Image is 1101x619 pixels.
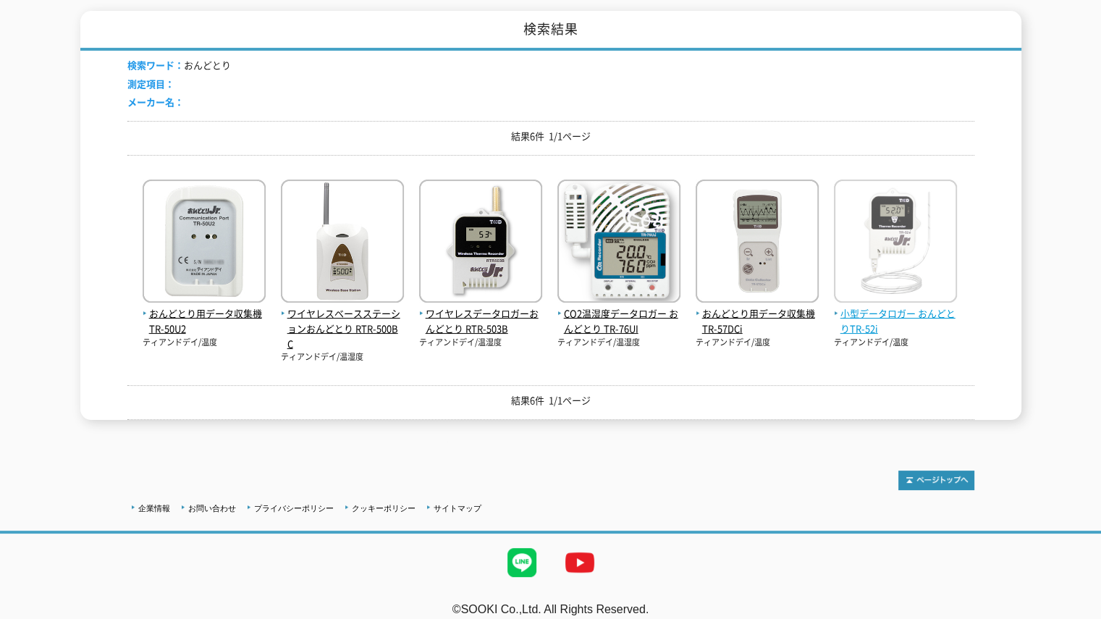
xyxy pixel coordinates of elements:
[127,95,184,109] span: メーカー名：
[281,180,404,306] img: RTR-500BC
[834,337,957,349] p: ティアンドデイ/温度
[127,393,974,408] p: 結果6件 1/1ページ
[696,306,819,337] span: おんどとり用データ収集機 TR-57DCi
[143,337,266,349] p: ティアンドデイ/温度
[281,306,404,351] span: ワイヤレスベースステーションおんどとり RTR-500BC
[352,504,415,513] a: クッキーポリシー
[419,180,542,306] img: RTR-503B
[419,306,542,337] span: ワイヤレスデータロガーおんどとり RTR-503B
[143,180,266,306] img: TR-50U2
[557,291,680,336] a: CO2温湿度データロガー おんどとり TR-76UI
[143,291,266,336] a: おんどとり用データ収集機 TR-50U2
[557,337,680,349] p: ティアンドデイ/温湿度
[80,11,1021,51] h1: 検索結果
[281,291,404,351] a: ワイヤレスベースステーションおんどとり RTR-500BC
[834,291,957,336] a: 小型データロガー おんどとりTR-52i
[143,306,266,337] span: おんどとり用データ収集機 TR-50U2
[419,337,542,349] p: ティアンドデイ/温湿度
[834,306,957,337] span: 小型データロガー おんどとりTR-52i
[127,58,231,73] li: おんどとり
[493,534,551,591] img: LINE
[127,77,174,90] span: 測定項目：
[557,180,680,306] img: TR-76UI
[127,129,974,144] p: 結果6件 1/1ページ
[696,180,819,306] img: TR-57DCi
[557,306,680,337] span: CO2温湿度データロガー おんどとり TR-76UI
[138,504,170,513] a: 企業情報
[551,534,609,591] img: YouTube
[281,351,404,363] p: ティアンドデイ/温湿度
[834,180,957,306] img: おんどとりTR-52i
[419,291,542,336] a: ワイヤレスデータロガーおんどとり RTR-503B
[898,471,974,490] img: トップページへ
[434,504,481,513] a: サイトマップ
[127,58,184,72] span: 検索ワード：
[254,504,334,513] a: プライバシーポリシー
[696,291,819,336] a: おんどとり用データ収集機 TR-57DCi
[188,504,236,513] a: お問い合わせ
[696,337,819,349] p: ティアンドデイ/温度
